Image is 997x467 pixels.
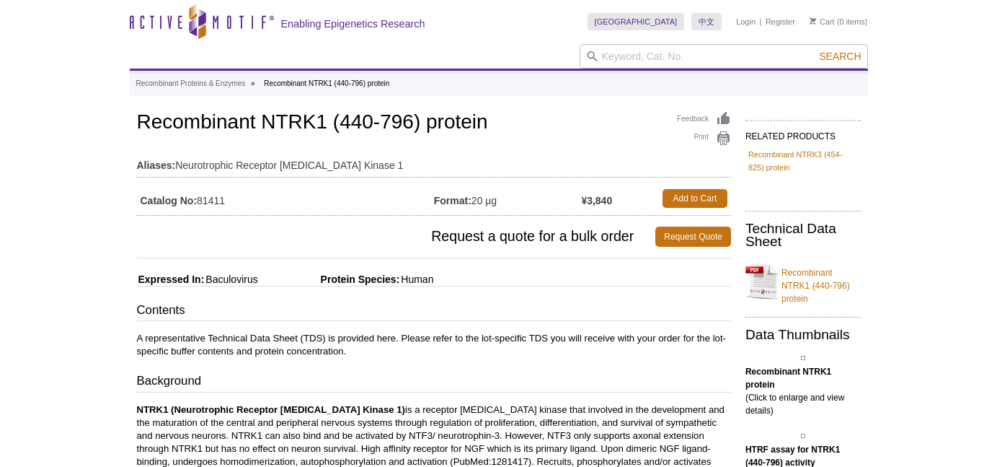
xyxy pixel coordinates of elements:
span: Protein Species: [261,274,400,285]
p: A representative Technical Data Sheet (TDS) is provided here. Please refer to the lot-specific TD... [137,332,731,358]
h3: Contents [137,302,731,322]
span: Search [819,51,861,62]
td: Neurotrophic Receptor [MEDICAL_DATA] Kinase 1 [137,150,731,173]
h3: Background [137,372,731,393]
a: Recombinant NTRK3 (454-825) protein [748,148,858,174]
strong: ¥3,840 [581,194,612,207]
span: Request a quote for a bulk order [137,227,656,247]
a: Register [766,17,795,27]
input: Keyword, Cat. No. [580,44,868,69]
td: 20 µg [434,186,582,211]
a: 中文 [691,13,722,30]
li: (0 items) [810,13,868,30]
a: Cart [810,17,835,27]
li: | [760,13,762,30]
span: Expressed In: [137,274,205,285]
b: Recombinant NTRK1 protein [745,367,831,390]
strong: NTRK1 (Neurotrophic Receptor [MEDICAL_DATA] Kinase 1) [137,404,405,415]
a: Feedback [677,111,731,127]
a: Request Quote [655,227,731,247]
a: Print [677,131,731,147]
h2: Data Thumbnails [745,328,861,341]
a: Login [736,17,755,27]
p: (Click to enlarge and view details) [745,365,861,417]
a: Recombinant NTRK1 (440-796) protein [745,258,861,305]
h2: Technical Data Sheet [745,222,861,248]
strong: Catalog No: [141,194,198,207]
button: Search [815,50,865,63]
td: 81411 [137,186,434,211]
strong: Format: [434,194,471,207]
strong: Aliases: [137,159,176,172]
li: Recombinant NTRK1 (440-796) protein [264,79,389,87]
img: Your Cart [810,17,816,25]
a: Add to Cart [663,189,727,208]
h1: Recombinant NTRK1 (440-796) protein [137,111,731,136]
h2: Enabling Epigenetics Research [281,17,425,30]
span: Human [399,274,433,285]
li: » [251,79,255,87]
a: [GEOGRAPHIC_DATA] [588,13,685,30]
a: Recombinant Proteins & Enzymes [136,77,246,90]
span: Baculovirus [204,274,257,285]
img: HTRF assay for NTRK1 (440-796) activity [801,434,805,438]
img: Recombinant NTRK1 protein [801,356,805,360]
h2: RELATED PRODUCTS [745,120,861,146]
